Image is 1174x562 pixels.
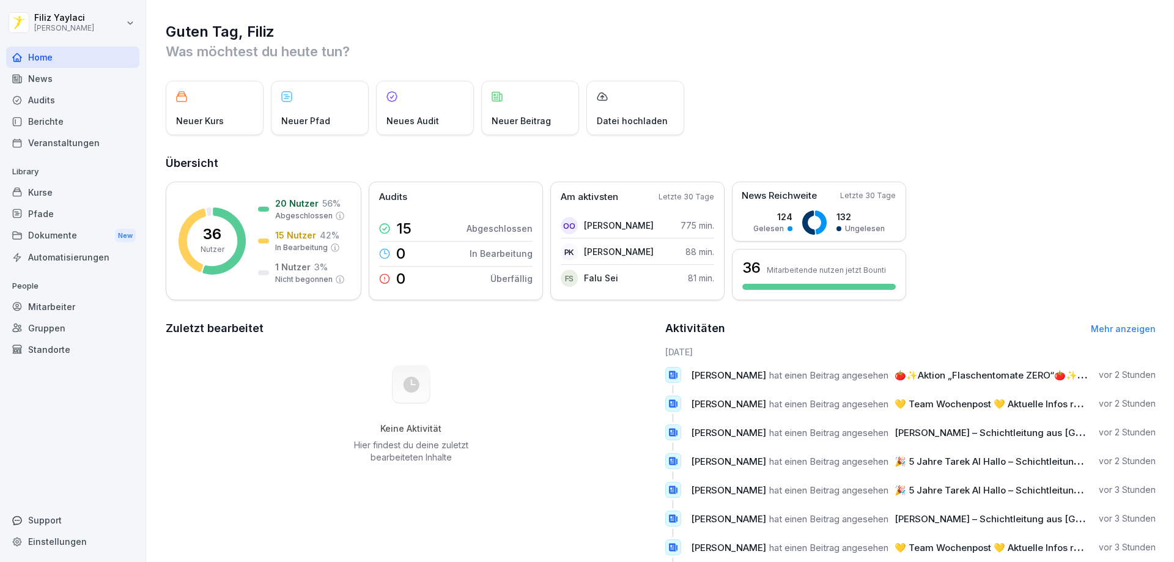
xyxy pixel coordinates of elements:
[836,210,885,223] p: 132
[349,439,473,464] p: Hier findest du deine zuletzt bearbeiteten Inhalte
[166,22,1156,42] h1: Guten Tag, Filiz
[166,155,1156,172] h2: Übersicht
[1099,484,1156,496] p: vor 3 Stunden
[1091,324,1156,334] a: Mehr anzeigen
[1099,397,1156,410] p: vor 2 Stunden
[1099,455,1156,467] p: vor 2 Stunden
[691,398,766,410] span: [PERSON_NAME]
[6,182,139,203] a: Kurse
[314,261,328,273] p: 3 %
[6,46,139,68] a: Home
[769,484,888,496] span: hat einen Beitrag angesehen
[6,224,139,247] a: DokumenteNew
[396,221,412,236] p: 15
[6,203,139,224] a: Pfade
[6,162,139,182] p: Library
[6,68,139,89] a: News
[665,346,1156,358] h6: [DATE]
[753,210,792,223] p: 124
[6,339,139,360] a: Standorte
[769,542,888,553] span: hat einen Beitrag angesehen
[275,197,319,210] p: 20 Nutzer
[561,243,578,261] div: PK
[6,276,139,296] p: People
[6,531,139,552] a: Einstellungen
[769,513,888,525] span: hat einen Beitrag angesehen
[322,197,341,210] p: 56 %
[1099,369,1156,381] p: vor 2 Stunden
[176,114,224,127] p: Neuer Kurs
[691,542,766,553] span: [PERSON_NAME]
[742,189,817,203] p: News Reichweite
[396,246,405,261] p: 0
[6,317,139,339] a: Gruppen
[490,272,533,285] p: Überfällig
[840,190,896,201] p: Letzte 30 Tage
[6,224,139,247] div: Dokumente
[275,261,311,273] p: 1 Nutzer
[6,246,139,268] a: Automatisierungen
[166,42,1156,61] p: Was möchtest du heute tun?
[769,427,888,438] span: hat einen Beitrag angesehen
[742,257,761,278] h3: 36
[584,272,618,284] p: Falu Sei
[6,89,139,111] a: Audits
[584,219,654,232] p: [PERSON_NAME]
[561,270,578,287] div: FS
[379,190,407,204] p: Audits
[688,272,714,284] p: 81 min.
[34,24,94,32] p: [PERSON_NAME]
[1099,512,1156,525] p: vor 3 Stunden
[467,222,533,235] p: Abgeschlossen
[691,484,766,496] span: [PERSON_NAME]
[115,229,136,243] div: New
[691,456,766,467] span: [PERSON_NAME]
[691,427,766,438] span: [PERSON_NAME]
[34,13,94,23] p: Filiz Yaylaci
[203,227,221,242] p: 36
[691,369,766,381] span: [PERSON_NAME]
[6,132,139,153] a: Veranstaltungen
[561,217,578,234] div: OO
[597,114,668,127] p: Datei hochladen
[166,320,657,337] h2: Zuletzt bearbeitet
[275,242,328,253] p: In Bearbeitung
[349,423,473,434] h5: Keine Aktivität
[681,219,714,232] p: 775 min.
[845,223,885,234] p: Ungelesen
[769,369,888,381] span: hat einen Beitrag angesehen
[275,210,333,221] p: Abgeschlossen
[1099,426,1156,438] p: vor 2 Stunden
[691,513,766,525] span: [PERSON_NAME]
[767,265,886,275] p: Mitarbeitende nutzen jetzt Bounti
[753,223,784,234] p: Gelesen
[769,456,888,467] span: hat einen Beitrag angesehen
[584,245,654,258] p: [PERSON_NAME]
[281,114,330,127] p: Neuer Pfad
[6,111,139,132] a: Berichte
[769,398,888,410] span: hat einen Beitrag angesehen
[659,191,714,202] p: Letzte 30 Tage
[492,114,551,127] p: Neuer Beitrag
[275,274,333,285] p: Nicht begonnen
[396,272,405,286] p: 0
[470,247,533,260] p: In Bearbeitung
[386,114,439,127] p: Neues Audit
[561,190,618,204] p: Am aktivsten
[320,229,339,242] p: 42 %
[665,320,725,337] h2: Aktivitäten
[6,296,139,317] a: Mitarbeiter
[201,244,224,255] p: Nutzer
